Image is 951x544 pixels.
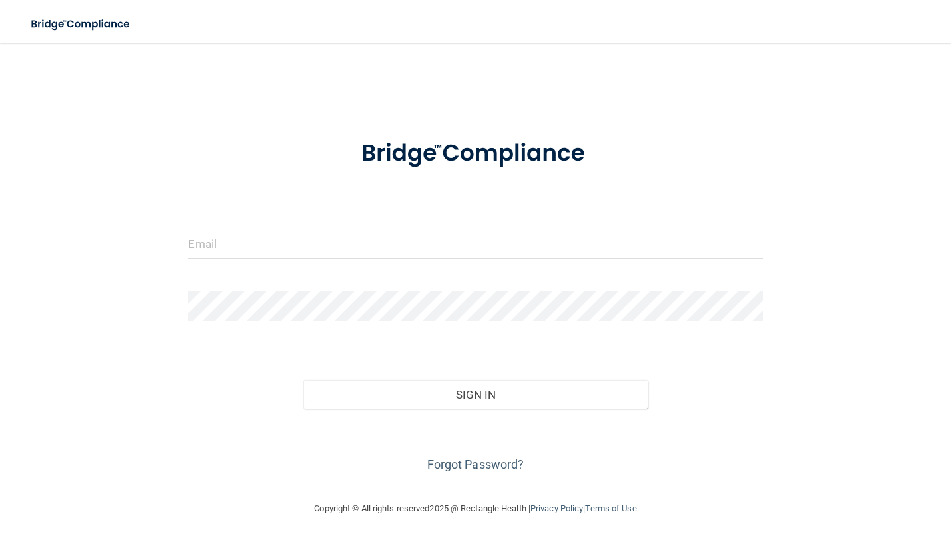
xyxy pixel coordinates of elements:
[530,503,583,513] a: Privacy Policy
[337,123,614,185] img: bridge_compliance_login_screen.278c3ca4.svg
[585,503,636,513] a: Terms of Use
[233,487,719,530] div: Copyright © All rights reserved 2025 @ Rectangle Health | |
[188,229,762,259] input: Email
[303,380,648,409] button: Sign In
[20,11,143,38] img: bridge_compliance_login_screen.278c3ca4.svg
[427,457,524,471] a: Forgot Password?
